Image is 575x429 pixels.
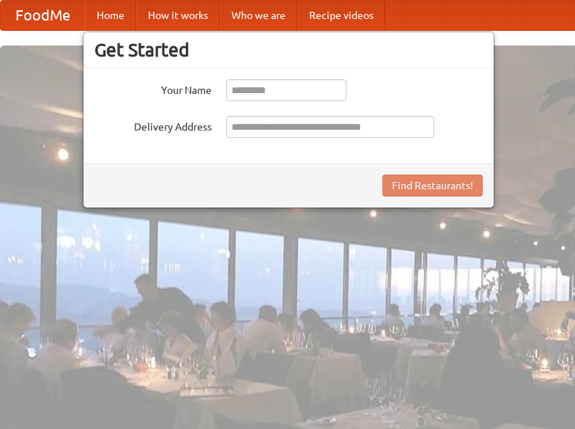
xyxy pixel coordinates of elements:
[94,116,212,134] label: Delivery Address
[85,1,136,30] a: Home
[297,1,385,30] a: Recipe videos
[94,79,212,98] label: Your Name
[94,39,483,61] h3: Get Started
[1,1,85,30] a: FoodMe
[220,1,297,30] a: Who we are
[382,175,483,197] button: Find Restaurants!
[136,1,220,30] a: How it works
